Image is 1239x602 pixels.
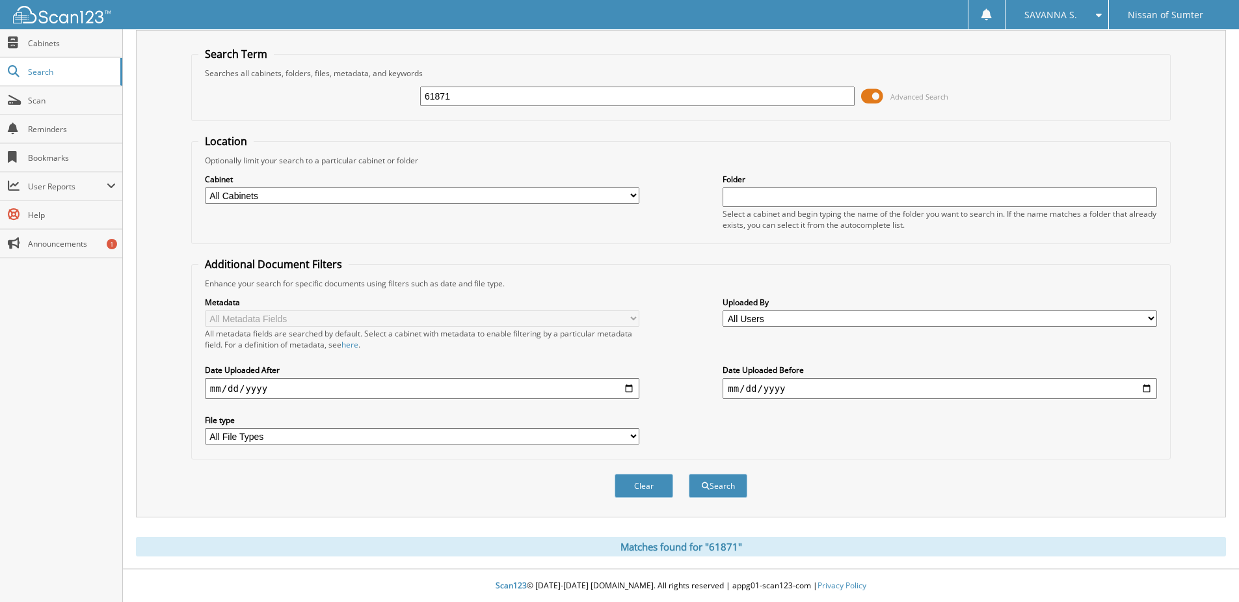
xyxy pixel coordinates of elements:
div: Enhance your search for specific documents using filters such as date and file type. [198,278,1164,289]
a: here [341,339,358,350]
input: start [205,378,639,399]
div: Optionally limit your search to a particular cabinet or folder [198,155,1164,166]
img: scan123-logo-white.svg [13,6,111,23]
span: SAVANNA S. [1024,11,1077,19]
span: Scan [28,95,116,106]
div: © [DATE]-[DATE] [DOMAIN_NAME]. All rights reserved | appg01-scan123-com | [123,570,1239,602]
label: Date Uploaded Before [723,364,1157,376]
input: end [723,378,1157,399]
a: Privacy Policy [818,580,866,591]
div: All metadata fields are searched by default. Select a cabinet with metadata to enable filtering b... [205,328,639,350]
label: Metadata [205,297,639,308]
span: User Reports [28,181,107,192]
span: Advanced Search [890,92,948,102]
button: Clear [615,474,673,498]
label: Folder [723,174,1157,185]
label: Date Uploaded After [205,364,639,376]
label: Cabinet [205,174,639,185]
div: Select a cabinet and begin typing the name of the folder you want to search in. If the name match... [723,208,1157,230]
span: Nissan of Sumter [1128,11,1203,19]
label: File type [205,415,639,426]
label: Uploaded By [723,297,1157,308]
span: Announcements [28,238,116,249]
span: Scan123 [496,580,527,591]
legend: Additional Document Filters [198,257,349,271]
legend: Search Term [198,47,274,61]
span: Search [28,66,114,77]
span: Cabinets [28,38,116,49]
div: Searches all cabinets, folders, files, metadata, and keywords [198,68,1164,79]
legend: Location [198,134,254,148]
span: Bookmarks [28,152,116,163]
div: Matches found for "61871" [136,537,1226,556]
span: Help [28,210,116,221]
div: 1 [107,239,117,249]
button: Search [689,474,747,498]
span: Reminders [28,124,116,135]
